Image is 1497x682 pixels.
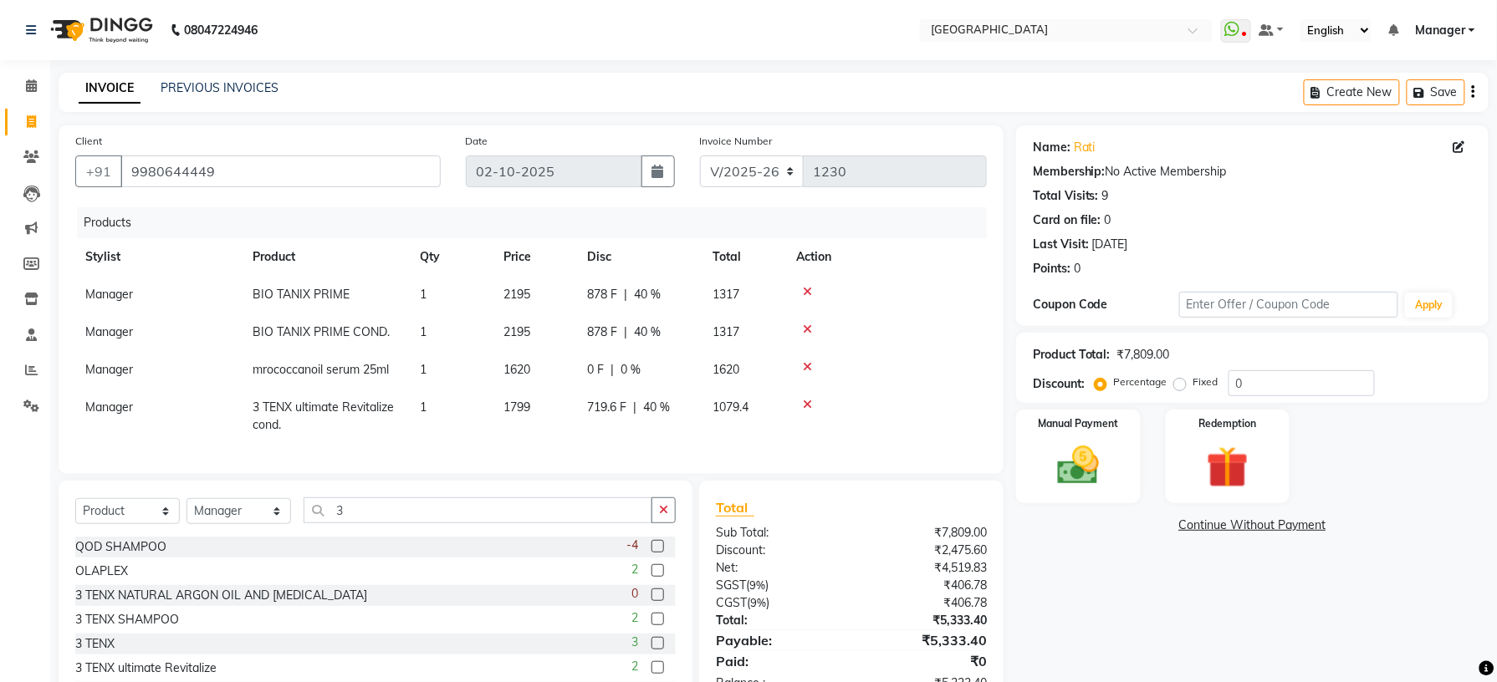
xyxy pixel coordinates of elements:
[786,238,987,276] th: Action
[1407,79,1465,105] button: Save
[703,651,851,671] div: Paid:
[1033,346,1111,364] div: Product Total:
[1304,79,1400,105] button: Create New
[75,659,217,677] div: 3 TENX ultimate Revitalize
[631,609,638,627] span: 2
[1033,236,1089,253] div: Last Visit:
[634,323,661,341] span: 40 %
[703,238,786,276] th: Total
[749,578,765,592] span: 9%
[851,559,999,577] div: ₹4,519.83
[75,238,243,276] th: Stylist
[1019,517,1485,534] a: Continue Without Payment
[75,538,166,556] div: QOD SHAMPOO
[703,542,851,559] div: Discount:
[703,577,851,594] div: ( )
[1033,211,1101,229] div: Card on file:
[77,207,999,238] div: Products
[631,585,638,603] span: 0
[1092,236,1128,253] div: [DATE]
[716,595,747,610] span: CGST
[75,562,128,580] div: OLAPLEX
[420,362,427,377] span: 1
[1033,296,1179,313] div: Coupon Code
[75,635,115,653] div: 3 TENX
[243,238,410,276] th: Product
[75,587,367,604] div: 3 TENX NATURAL ARGON OIL AND [MEDICAL_DATA]
[1045,441,1113,490] img: _cash.svg
[75,611,179,629] div: 3 TENX SHAMPOO
[851,594,999,612] div: ₹406.78
[79,74,141,104] a: INVOICE
[577,238,703,276] th: Disc
[631,561,638,578] span: 2
[253,324,390,339] span: BIO TANIX PRIME COND.
[703,612,851,629] div: Total:
[503,400,530,415] span: 1799
[713,362,739,377] span: 1620
[631,634,638,651] span: 3
[587,286,617,303] span: 878 F
[634,286,661,303] span: 40 %
[1074,260,1081,277] div: 0
[43,7,157,53] img: logo
[1033,163,1106,181] div: Membership:
[626,537,638,554] span: -4
[75,134,102,149] label: Client
[621,361,641,379] span: 0 %
[851,651,999,671] div: ₹0
[700,134,773,149] label: Invoice Number
[851,612,999,629] div: ₹5,333.40
[1193,374,1219,389] label: Fixed
[420,400,427,415] span: 1
[1033,139,1070,156] div: Name:
[1074,139,1096,156] a: Rati
[587,399,626,416] span: 719.6 F
[85,287,133,302] span: Manager
[643,399,670,416] span: 40 %
[1193,441,1262,493] img: _gift.svg
[624,323,627,341] span: |
[120,155,441,187] input: Search by Name/Mobile/Email/Code
[161,80,278,95] a: PREVIOUS INVOICES
[85,324,133,339] span: Manager
[1033,260,1070,277] div: Points:
[851,577,999,594] div: ₹406.78
[1033,163,1472,181] div: No Active Membership
[1114,374,1167,389] label: Percentage
[304,497,652,523] input: Search or Scan
[410,238,493,276] th: Qty
[1199,416,1257,431] label: Redemption
[184,7,258,53] b: 08047224946
[1033,187,1099,205] div: Total Visits:
[703,559,851,577] div: Net:
[703,630,851,650] div: Payable:
[503,324,530,339] span: 2195
[716,499,754,517] span: Total
[75,155,122,187] button: +91
[624,286,627,303] span: |
[703,524,851,542] div: Sub Total:
[503,287,530,302] span: 2195
[713,324,739,339] span: 1317
[587,361,604,379] span: 0 F
[1102,187,1109,205] div: 9
[1405,293,1453,318] button: Apply
[1038,416,1118,431] label: Manual Payment
[1179,292,1398,318] input: Enter Offer / Coupon Code
[851,542,999,559] div: ₹2,475.60
[253,400,394,432] span: 3 TENX ultimate Revitalize cond.
[851,630,999,650] div: ₹5,333.40
[750,596,766,609] span: 9%
[253,362,389,377] span: mrococcanoil serum 25ml
[1105,211,1111,229] div: 0
[420,287,427,302] span: 1
[703,594,851,612] div: ( )
[420,324,427,339] span: 1
[851,524,999,542] div: ₹7,809.00
[633,399,636,416] span: |
[716,578,746,593] span: SGST
[85,400,133,415] span: Manager
[611,361,614,379] span: |
[466,134,488,149] label: Date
